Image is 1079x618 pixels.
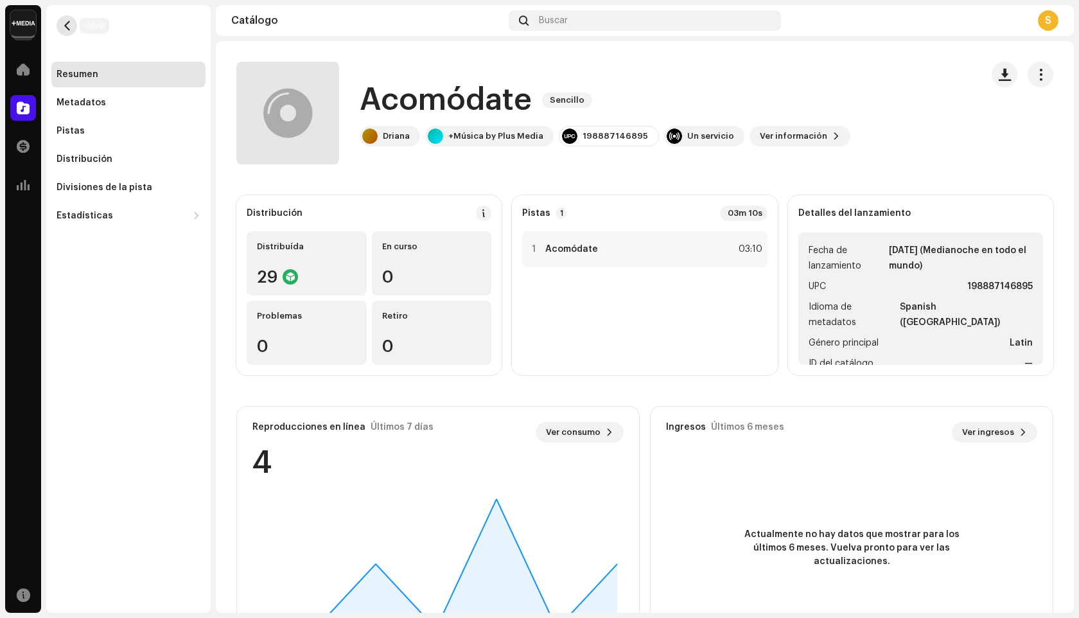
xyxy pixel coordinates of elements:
[750,126,850,146] button: Ver información
[51,175,206,200] re-m-nav-item: Divisiones de la pista
[720,206,768,221] div: 03m 10s
[809,356,873,371] span: ID del catálogo
[542,93,592,108] span: Sencillo
[1038,10,1058,31] div: S
[736,528,967,569] span: Actualmente no hay datos que mostrar para los últimos 6 meses. Vuelva pronto para ver las actuali...
[900,299,1033,330] strong: Spanish ([GEOGRAPHIC_DATA])
[546,419,601,445] span: Ver consumo
[536,422,624,443] button: Ver consumo
[545,244,598,254] strong: Acomódate
[51,62,206,87] re-m-nav-item: Resumen
[57,69,98,80] div: Resumen
[382,242,482,252] div: En curso
[51,203,206,229] re-m-nav-dropdown: Estadísticas
[809,243,887,274] span: Fecha de lanzamiento
[539,15,568,26] span: Buscar
[889,243,1033,274] strong: [DATE] (Medianoche en todo el mundo)
[252,422,365,432] div: Reproducciones en línea
[51,118,206,144] re-m-nav-item: Pistas
[231,15,504,26] div: Catálogo
[382,311,482,321] div: Retiro
[1010,335,1033,351] strong: Latin
[952,422,1037,443] button: Ver ingresos
[57,182,152,193] div: Divisiones de la pista
[711,422,784,432] div: Últimos 6 meses
[734,242,762,257] div: 03:10
[798,208,911,218] strong: Detalles del lanzamiento
[556,207,567,219] p-badge: 1
[57,126,85,136] div: Pistas
[967,279,1033,294] strong: 198887146895
[687,131,734,141] div: Un servicio
[962,419,1014,445] span: Ver ingresos
[57,211,113,221] div: Estadísticas
[257,242,356,252] div: Distribuída
[448,131,543,141] div: +Música by Plus Media
[1024,356,1033,371] strong: —
[360,80,532,121] h1: Acomódate
[760,123,827,149] span: Ver información
[10,10,36,36] img: d0ab9f93-6901-4547-93e9-494644ae73ba
[257,311,356,321] div: Problemas
[666,422,706,432] div: Ingresos
[247,208,303,218] div: Distribución
[371,422,434,432] div: Últimos 7 días
[57,98,106,108] div: Metadatos
[583,131,648,141] div: 198887146895
[809,335,879,351] span: Género principal
[522,208,550,218] strong: Pistas
[383,131,410,141] div: Driana
[809,299,898,330] span: Idioma de metadatos
[51,146,206,172] re-m-nav-item: Distribución
[809,279,826,294] span: UPC
[57,154,112,164] div: Distribución
[51,90,206,116] re-m-nav-item: Metadatos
